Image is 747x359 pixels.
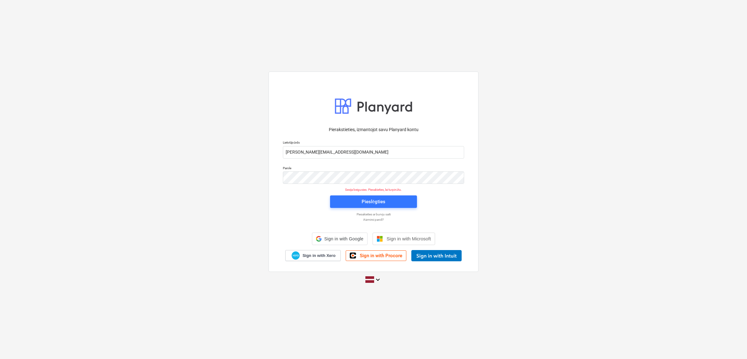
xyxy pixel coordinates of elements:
[283,166,464,171] p: Parole
[292,251,300,260] img: Xero logo
[280,212,467,216] a: Piesakieties ar burvju saiti
[283,140,464,146] p: Lietotājvārds
[377,236,383,242] img: Microsoft logo
[303,253,335,258] span: Sign in with Xero
[283,126,464,133] p: Pierakstieties, izmantojot savu Planyard kontu
[283,146,464,159] input: Lietotājvārds
[362,198,385,206] div: Pieslēgties
[360,253,402,258] span: Sign in with Procore
[387,236,431,241] span: Sign in with Microsoft
[279,188,468,192] p: Sesija beigusies. Piesakieties, lai turpinātu.
[374,276,382,283] i: keyboard_arrow_down
[280,218,467,222] a: Aizmirsi paroli?
[324,236,363,241] span: Sign in with Google
[312,233,367,245] div: Sign in with Google
[285,250,341,261] a: Sign in with Xero
[346,250,406,261] a: Sign in with Procore
[330,195,417,208] button: Pieslēgties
